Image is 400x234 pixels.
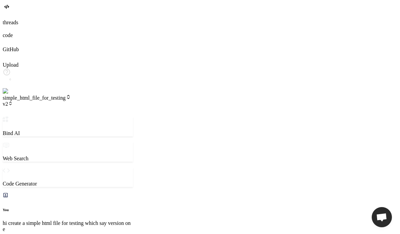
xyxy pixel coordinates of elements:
[3,156,133,162] p: Web Search
[3,220,133,232] p: hi create a simple html file for testing which say version one
[3,20,18,25] label: threads
[3,32,13,38] label: code
[3,95,71,101] span: simple_html_file_for_testing
[3,62,19,68] label: Upload
[3,101,13,107] span: v2
[3,181,133,187] p: Code Generator
[3,208,133,212] h6: You
[372,207,392,227] div: Open chat
[3,46,19,52] label: GitHub
[3,88,25,94] img: settings
[3,130,133,136] p: Bind AI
